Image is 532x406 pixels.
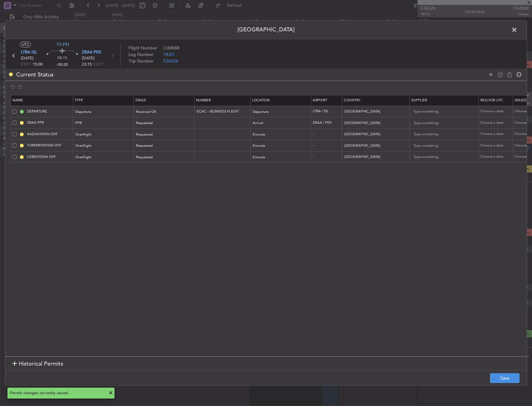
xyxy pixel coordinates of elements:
button: Save [490,373,520,383]
div: Permit changes correctly saved. [10,390,105,396]
span: Supplier [411,98,427,103]
header: [GEOGRAPHIC_DATA] [5,21,527,39]
input: Type something... [413,153,469,162]
input: Type something... [413,107,469,117]
input: Type something... [413,118,469,128]
div: Choose a date [480,143,513,148]
input: Type something... [413,130,469,139]
div: Choose a date [480,132,513,137]
input: Type something... [413,141,469,150]
span: Req For Utc [480,98,503,103]
div: Choose a date [480,155,513,160]
div: Choose a date [480,120,513,126]
div: Choose a date [480,109,513,114]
